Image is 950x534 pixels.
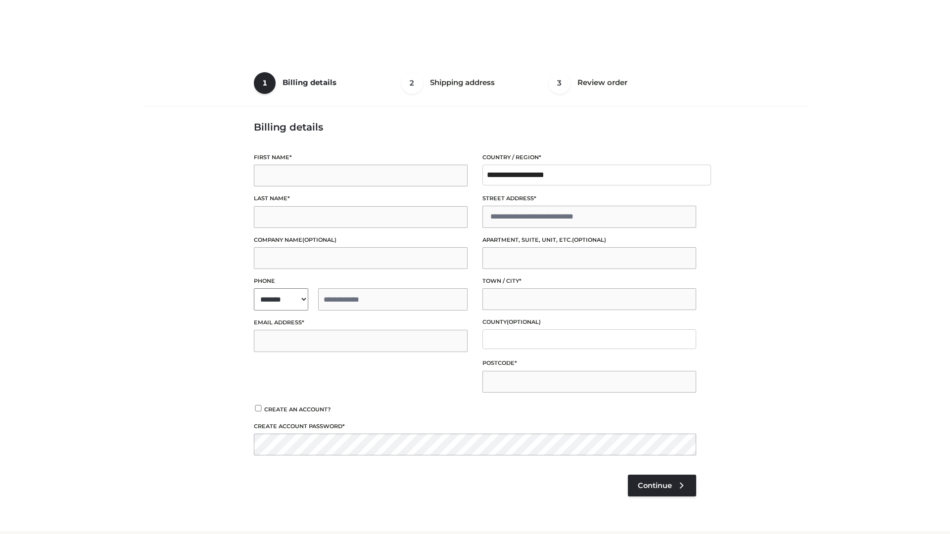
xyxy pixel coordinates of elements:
label: Phone [254,276,468,286]
label: Street address [482,194,696,203]
span: 2 [401,72,423,94]
label: Create account password [254,422,696,431]
span: 1 [254,72,276,94]
label: Country / Region [482,153,696,162]
h3: Billing details [254,121,696,133]
label: Company name [254,235,468,245]
span: (optional) [572,236,606,243]
span: (optional) [302,236,336,243]
span: (optional) [507,318,541,325]
input: Create an account? [254,405,263,411]
a: Continue [628,475,696,496]
label: First name [254,153,468,162]
span: Billing details [283,78,336,87]
span: Continue [638,481,672,490]
label: Apartment, suite, unit, etc. [482,235,696,245]
label: County [482,317,696,327]
span: Review order [577,78,627,87]
label: Last name [254,194,468,203]
span: Shipping address [430,78,495,87]
label: Postcode [482,358,696,368]
span: 3 [549,72,570,94]
label: Town / City [482,276,696,286]
span: Create an account? [264,406,331,413]
label: Email address [254,318,468,327]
